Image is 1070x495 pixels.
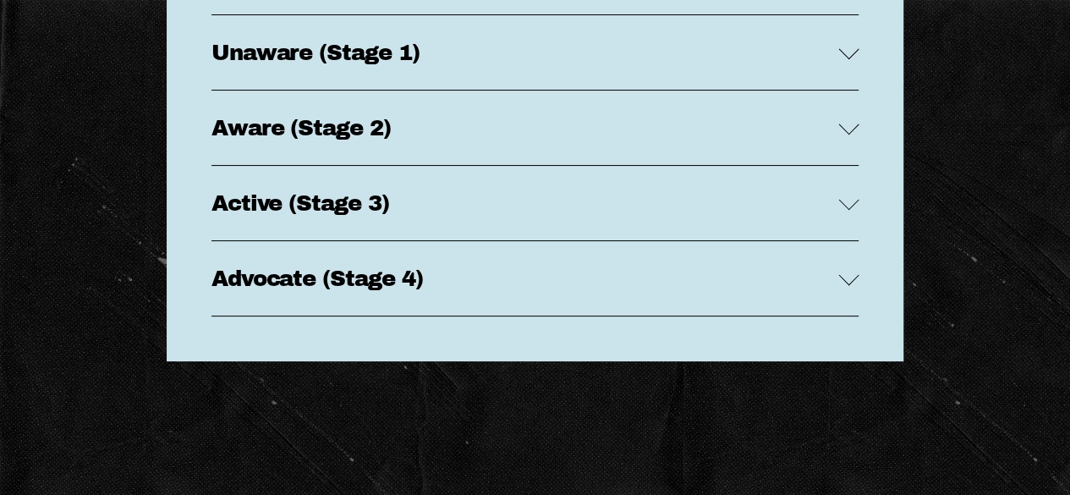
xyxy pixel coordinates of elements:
button: Aware (Stage 2) [211,91,859,165]
span: Unaware (Stage 1) [211,41,839,64]
span: Aware (Stage 2) [211,116,839,140]
button: Unaware (Stage 1) [211,15,859,90]
button: Active (Stage 3) [211,166,859,240]
button: Advocate (Stage 4) [211,241,859,316]
span: Advocate (Stage 4) [211,267,839,290]
span: Active (Stage 3) [211,191,839,215]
